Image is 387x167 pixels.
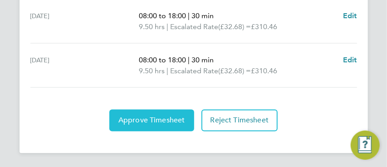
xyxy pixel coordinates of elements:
button: Approve Timesheet [109,110,194,132]
span: Escalated Rate [170,66,218,76]
span: 9.50 hrs [139,22,165,31]
span: | [188,11,190,20]
a: Edit [343,10,357,21]
span: Edit [343,11,357,20]
span: | [167,66,168,75]
span: £310.46 [251,22,277,31]
span: Escalated Rate [170,21,218,32]
span: 30 min [191,11,214,20]
span: Approve Timesheet [118,116,185,125]
span: Reject Timesheet [211,116,269,125]
button: Reject Timesheet [201,110,278,132]
span: 30 min [191,56,214,64]
span: 08:00 to 18:00 [139,11,186,20]
span: (£32.68) = [218,22,251,31]
span: £310.46 [251,66,277,75]
span: | [167,22,168,31]
span: (£32.68) = [218,66,251,75]
span: 9.50 hrs [139,66,165,75]
a: Edit [343,55,357,66]
span: Edit [343,56,357,64]
span: 08:00 to 18:00 [139,56,186,64]
button: Engage Resource Center [351,131,380,160]
div: [DATE] [30,55,139,76]
div: [DATE] [30,10,139,32]
span: | [188,56,190,64]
